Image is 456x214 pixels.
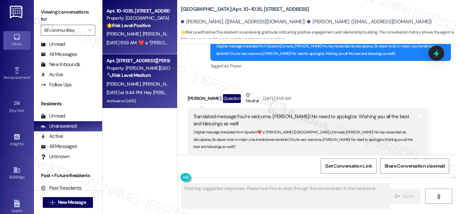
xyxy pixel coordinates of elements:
[230,63,241,69] span: Praise
[106,97,170,105] div: Archived on [DATE]
[216,44,437,56] sub: Original message, translated from Spanish : ¡De nada, [PERSON_NAME]! No hay necesidad de disculpa...
[395,194,400,199] i: 
[41,51,77,58] div: All Messages
[181,18,306,25] div: [PERSON_NAME]. ([EMAIL_ADDRESS][DOMAIN_NAME])
[23,141,24,145] span: •
[142,31,176,37] span: [PERSON_NAME]
[388,189,421,204] button: Send
[193,113,417,128] div: Translated message: You're welcome, [PERSON_NAME]! No need to apologize. Wishing you all the best...
[325,163,372,170] span: Get Conversation Link
[223,94,241,103] div: Question
[107,7,169,15] div: Apt. 10-1035, [STREET_ADDRESS]
[50,200,55,205] i: 
[107,15,169,22] div: Property: [GEOGRAPHIC_DATA]
[307,18,432,25] div: [PERSON_NAME]. ([EMAIL_ADDRESS][DOMAIN_NAME])
[321,158,376,174] button: Get Conversation Link
[43,197,93,208] button: New Message
[41,133,63,140] div: Active
[34,172,102,179] div: Past + Future Residents
[181,29,216,35] strong: 🌟 Risk Level: Positive
[107,57,169,64] div: Apt. [STREET_ADDRESS][PERSON_NAME]
[107,89,456,95] div: [DATE] at 9:44 PM: Hey [PERSON_NAME] and [PERSON_NAME], we appreciate your text! We'll be back at...
[41,71,63,78] div: Active
[88,27,92,33] i: 
[44,25,84,36] input: All communities
[41,153,70,160] div: Unknown
[107,65,169,72] div: Property: [PERSON_NAME][GEOGRAPHIC_DATA]
[193,130,413,149] sub: Original message, translated from Spanish : ​❤️​ a “ [PERSON_NAME] ([GEOGRAPHIC_DATA]): ¡De nada,...
[3,98,31,116] a: Site Visit •
[41,81,72,88] div: Follow Ups
[380,158,449,174] button: Share Conversation via email
[34,100,102,107] div: Residents
[181,6,309,13] b: [GEOGRAPHIC_DATA]: Apt. 10-1035, [STREET_ADDRESS]
[41,61,80,68] div: New Inbounds
[403,193,413,200] span: Send
[188,154,428,164] div: Tagged as:
[3,164,31,183] a: Buildings
[41,123,77,130] div: Unanswered
[107,22,150,28] strong: 🌟 Risk Level: Positive
[3,31,31,49] a: Inbox
[41,185,82,192] div: Past Residents
[41,143,77,150] div: All Messages
[3,131,31,149] a: Insights •
[188,91,428,108] div: [PERSON_NAME]
[41,7,95,25] label: Viewing conversations for
[210,61,451,71] div: Tagged as:
[142,81,188,87] span: [PERSON_NAME] Belles
[107,81,142,87] span: [PERSON_NAME]
[182,184,390,209] textarea: Fetching suggested responses. Please feel free to read through the conversation in the meantime.
[41,112,65,120] div: Unread
[262,95,291,102] div: [DATE] 11:59 AM
[436,194,441,199] i: 
[384,163,445,170] span: Share Conversation via email
[58,199,86,206] span: New Message
[41,41,65,48] div: Unread
[10,6,24,18] img: ResiDesk Logo
[24,107,25,112] span: •
[244,91,260,106] div: Neutral
[30,74,31,79] span: •
[107,31,142,37] span: [PERSON_NAME]
[181,29,456,43] span: : The resident is expressing gratitude, indicating positive engagement and relationship building....
[107,72,151,78] strong: 🔧 Risk Level: Medium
